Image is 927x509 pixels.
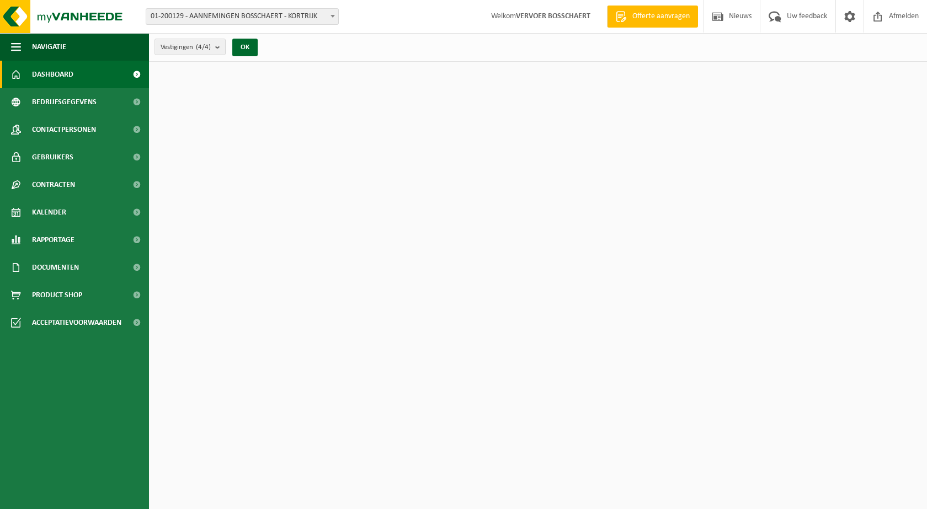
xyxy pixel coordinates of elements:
span: Gebruikers [32,143,73,171]
span: Documenten [32,254,79,281]
button: OK [232,39,258,56]
span: Offerte aanvragen [630,11,692,22]
span: Vestigingen [161,39,211,56]
span: Navigatie [32,33,66,61]
span: Contracten [32,171,75,199]
span: 01-200129 - AANNEMINGEN BOSSCHAERT - KORTRIJK [146,9,338,24]
span: Acceptatievoorwaarden [32,309,121,336]
span: Rapportage [32,226,74,254]
strong: VERVOER BOSSCHAERT [516,12,590,20]
a: Offerte aanvragen [607,6,698,28]
span: Bedrijfsgegevens [32,88,97,116]
count: (4/4) [196,44,211,51]
span: 01-200129 - AANNEMINGEN BOSSCHAERT - KORTRIJK [146,8,339,25]
span: Dashboard [32,61,73,88]
button: Vestigingen(4/4) [154,39,226,55]
span: Contactpersonen [32,116,96,143]
span: Product Shop [32,281,82,309]
span: Kalender [32,199,66,226]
